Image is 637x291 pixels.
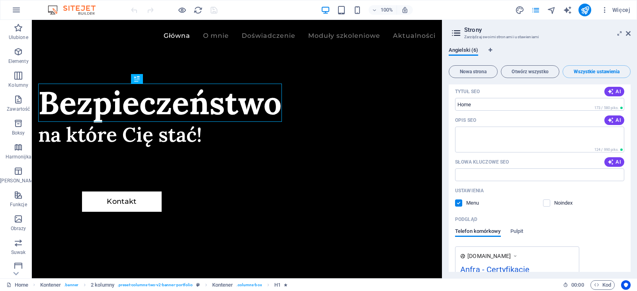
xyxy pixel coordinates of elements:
[593,147,624,152] span: Obliczona długość w pikselach w wynikach wyszukiwania
[571,280,584,290] span: 00 00
[554,199,580,207] p: Poinstruuj wyszukiwarki, aby wykluczyły tę stronę z wyników wyszukiwania.
[11,225,26,232] p: Obrazy
[455,228,523,243] div: Podgląd
[608,159,621,165] span: AI
[621,280,631,290] button: Usercentrics
[510,227,524,238] span: Pulpit
[464,33,615,41] h3: Zarządzaj swoimi stronami i ustawieniami
[460,264,574,279] div: Anfra - Certyfikacje
[455,88,480,95] label: Tytuł strony w wynikach wyszukiwania i na kartach przeglądarki
[91,280,114,290] span: Kliknij, aby zaznaczyć. Kliknij dwukrotnie, aby edytować
[455,227,501,238] span: Telefon komórkowy
[467,252,511,260] span: [DOMAIN_NAME]
[8,82,28,88] p: Kolumny
[6,154,31,160] p: Harmonijka
[604,115,624,125] button: AI
[6,280,28,290] a: Kliknij, aby anulować zaznaczenie. Kliknij dwukrotnie, aby otworzyć Strony
[369,5,397,15] button: 100%
[515,5,524,15] button: design
[236,280,262,290] span: . columns-box
[284,283,287,287] i: Element zawiera animację
[117,280,193,290] span: . preset-columns-two-v2-banner-portfolio
[594,106,619,110] span: 173 / 580 piks.
[466,199,492,207] p: Określ, czy chcesz, aby ta strona była wyświetlana w automatycznie generowanej nawigacji.
[577,282,578,288] span: :
[455,98,624,111] input: Tytuł strony w wynikach wyszukiwania i na kartach przeglądarki Tytuł strony w wynikach wyszukiwan...
[455,127,624,152] textarea: Tekst w wynikach wyszukiwania i mediach społecznościowych Tekst w wynikach wyszukiwania i mediach...
[504,69,556,74] span: Otwórz wszystko
[40,280,288,290] nav: breadcrumb
[608,88,621,95] span: AI
[449,45,478,57] span: Angielski (6)
[64,280,78,290] span: . banner
[464,26,631,33] h2: Strony
[7,106,30,112] p: Zawartość
[566,69,627,74] span: Wszystkie ustawienia
[608,117,621,123] span: AI
[501,65,559,78] button: Otwórz wszystko
[590,280,615,290] button: Kod
[455,117,476,123] p: Opis SEO
[10,201,27,208] p: Funkcje
[531,5,540,15] button: pages
[594,280,611,290] span: Kod
[593,105,624,111] span: Obliczona długość w pikselach w wynikach wyszukiwania
[8,58,29,64] p: Elementy
[46,5,106,15] img: Editor Logo
[193,6,203,15] i: Przeładuj stronę
[193,5,203,15] button: reload
[455,159,509,165] p: Słowa kluczowe SEO
[40,280,61,290] span: Kliknij, aby zaznaczyć. Kliknij dwukrotnie, aby edytować
[274,280,281,290] span: Kliknij, aby zaznaczyć. Kliknij dwukrotnie, aby edytować
[547,5,556,15] button: navigator
[449,65,498,78] button: Nowa strona
[601,6,630,14] span: Więcej
[455,187,484,194] p: Ustawienia
[604,87,624,96] button: AI
[563,5,572,15] button: text_generator
[177,5,187,15] button: Kliknij tutaj, aby wyjść z trybu podglądu i kontynuować edycję
[12,130,25,136] p: Boksy
[598,4,633,16] button: Więcej
[381,5,393,15] h6: 100%
[449,47,631,62] div: Zakładki językowe
[563,280,584,290] h6: Czas sesji
[212,280,233,290] span: Kliknij, aby zaznaczyć. Kliknij dwukrotnie, aby edytować
[531,6,540,15] i: Strony (Ctrl+Alt+S)
[604,157,624,167] button: AI
[455,88,480,95] p: Tytuł SEO
[578,4,591,16] button: publish
[455,216,477,223] p: Podgląd Twojej strony w wynikach wyszukiwania
[196,283,200,287] i: Ten element jest konfigurowalnym ustawieniem wstępnym
[401,6,408,14] i: Po zmianie rozmiaru automatycznie dostosowuje poziom powiększenia do wybranego urządzenia.
[455,117,476,123] label: Tekst w wynikach wyszukiwania i mediach społecznościowych
[11,249,26,256] p: Suwak
[452,69,494,74] span: Nowa strona
[563,65,631,78] button: Wszystkie ustawienia
[594,148,619,152] span: 124 / 990 piks.
[515,6,524,15] i: Projekt (Ctrl+Alt+Y)
[9,34,28,41] p: Ulubione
